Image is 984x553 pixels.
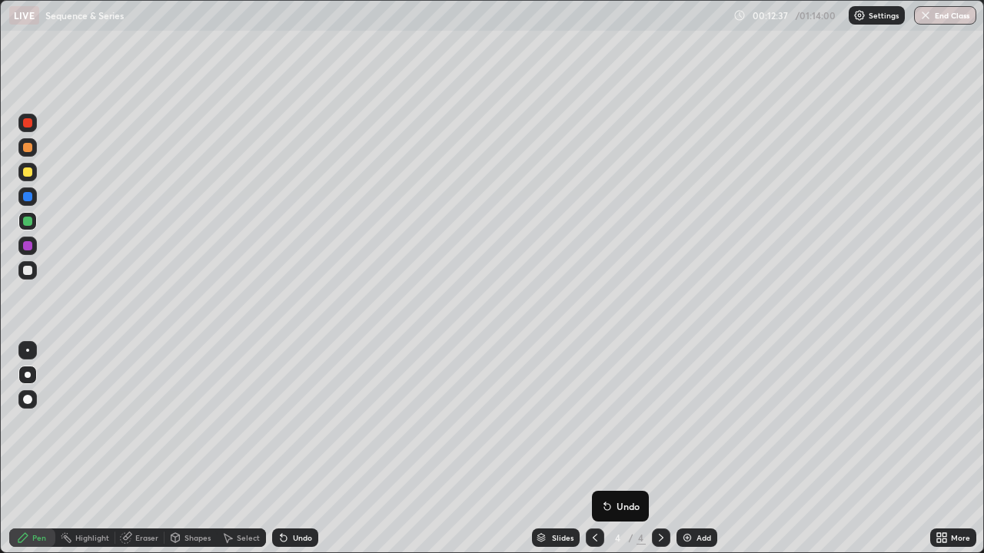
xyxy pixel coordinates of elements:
div: Select [237,534,260,541]
div: Add [696,534,711,541]
div: Slides [552,534,573,541]
p: Settings [869,12,899,19]
div: 4 [637,531,646,545]
img: end-class-cross [919,9,932,22]
img: add-slide-button [681,531,693,544]
div: Eraser [135,534,158,541]
div: More [951,534,970,541]
p: Sequence & Series [45,9,124,22]
p: Undo [617,500,640,512]
img: class-settings-icons [853,9,866,22]
div: Shapes [184,534,211,541]
p: LIVE [14,9,35,22]
div: Undo [293,534,312,541]
button: End Class [914,6,976,25]
div: / [629,533,633,542]
div: 4 [610,533,626,542]
div: Highlight [75,534,109,541]
div: Pen [32,534,46,541]
button: Undo [598,497,643,515]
